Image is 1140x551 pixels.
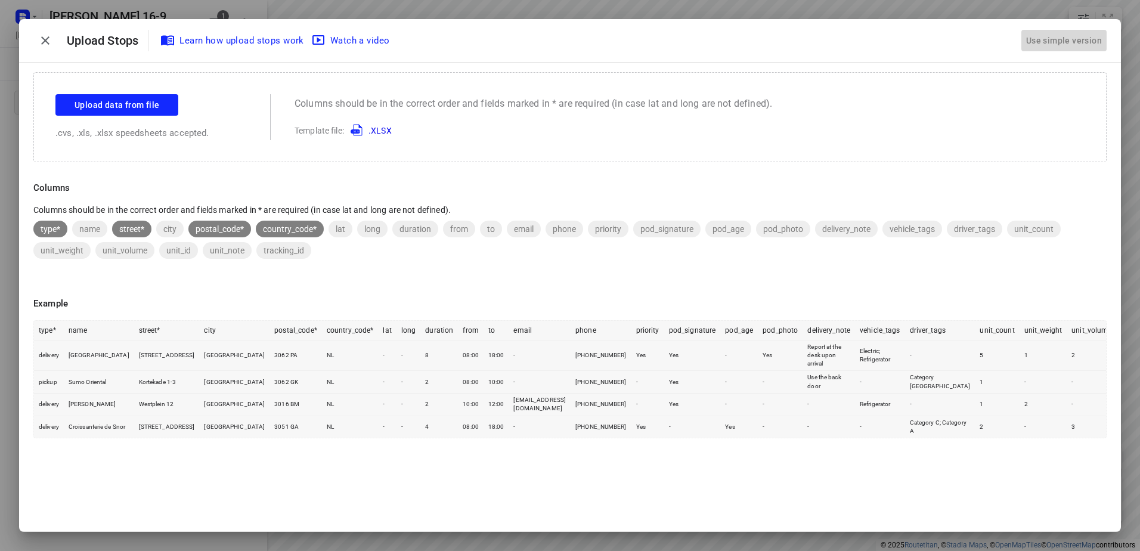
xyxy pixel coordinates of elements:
th: pod_photo [758,321,803,340]
td: Electric; Refrigerator [855,340,905,371]
span: priority [588,224,628,234]
td: - [758,416,803,438]
td: - [378,394,396,416]
td: [STREET_ADDRESS] [134,416,200,438]
th: pod_signature [664,321,721,340]
td: 4 [420,416,458,438]
td: delivery [34,416,64,438]
td: - [396,394,421,416]
p: Columns should be in the correct order and fields marked in * are required (in case lat and long ... [33,204,1107,216]
td: - [1020,416,1067,438]
td: NL [322,340,379,371]
td: - [378,371,396,394]
td: - [509,416,571,438]
span: unit_count [1007,224,1061,234]
span: unit_note [203,246,252,255]
td: 18:00 [484,340,509,371]
td: - [631,394,664,416]
td: Kortekade 1-3 [134,371,200,394]
td: 10:00 [458,394,484,416]
td: Category [GEOGRAPHIC_DATA] [905,371,975,394]
p: Columns should be in the correct order and fields marked in * are required (in case lat and long ... [295,97,772,111]
td: - [664,416,721,438]
td: - [905,394,975,416]
td: 5 [975,340,1019,371]
td: [PHONE_NUMBER] [571,371,631,394]
td: Yes [664,371,721,394]
td: - [855,416,905,438]
td: - [720,371,758,394]
span: name [72,224,107,234]
span: pod_photo [756,224,810,234]
td: Refrigerator [855,394,905,416]
td: [GEOGRAPHIC_DATA] [64,340,134,371]
span: unit_id [159,246,198,255]
td: Category C; Category A [905,416,975,438]
td: 2 [420,371,458,394]
td: - [720,394,758,416]
span: delivery_note [815,224,878,234]
td: [GEOGRAPHIC_DATA] [199,416,269,438]
td: 2 [420,394,458,416]
td: Yes [631,340,664,371]
p: .cvs, .xls, .xlsx speedsheets accepted. [55,126,246,140]
td: - [396,340,421,371]
td: Yes [664,340,721,371]
span: street* [112,224,151,234]
span: country_code* [256,224,324,234]
td: 3062 PA [269,340,322,371]
th: email [509,321,571,340]
td: 10:00 [484,371,509,394]
td: - [1020,371,1067,394]
td: 2 [975,416,1019,438]
td: 18:00 [484,416,509,438]
button: Use simple version [1021,30,1107,52]
div: Use simple version [1024,31,1104,51]
span: tracking_id [256,246,311,255]
th: priority [631,321,664,340]
span: lat [329,224,352,234]
td: pickup [34,371,64,394]
td: 2 [1067,340,1116,371]
td: [STREET_ADDRESS] [134,340,200,371]
th: to [484,321,509,340]
p: Columns [33,181,1107,195]
td: - [758,394,803,416]
td: - [631,371,664,394]
span: city [156,224,184,234]
p: Template file: [295,123,772,137]
td: - [720,340,758,371]
td: - [509,371,571,394]
span: to [480,224,502,234]
td: [PERSON_NAME] [64,394,134,416]
td: - [396,416,421,438]
td: 3051 GA [269,416,322,438]
td: [GEOGRAPHIC_DATA] [199,371,269,394]
p: Upload Stops [67,32,148,49]
span: unit_weight [33,246,91,255]
span: driver_tags [947,224,1002,234]
td: [PHONE_NUMBER] [571,394,631,416]
td: Yes [631,416,664,438]
td: 08:00 [458,371,484,394]
td: 3016 BM [269,394,322,416]
span: vehicle_tags [882,224,942,234]
td: [GEOGRAPHIC_DATA] [199,394,269,416]
td: - [1067,371,1116,394]
th: driver_tags [905,321,975,340]
td: - [855,371,905,394]
span: email [507,224,541,234]
td: delivery [34,340,64,371]
td: [PHONE_NUMBER] [571,340,631,371]
th: phone [571,321,631,340]
td: - [803,416,855,438]
td: 2 [1020,394,1067,416]
th: vehicle_tags [855,321,905,340]
td: - [378,416,396,438]
th: name [64,321,134,340]
span: from [443,224,475,234]
td: - [758,371,803,394]
td: 08:00 [458,416,484,438]
button: Upload data from file [55,94,178,116]
td: NL [322,416,379,438]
